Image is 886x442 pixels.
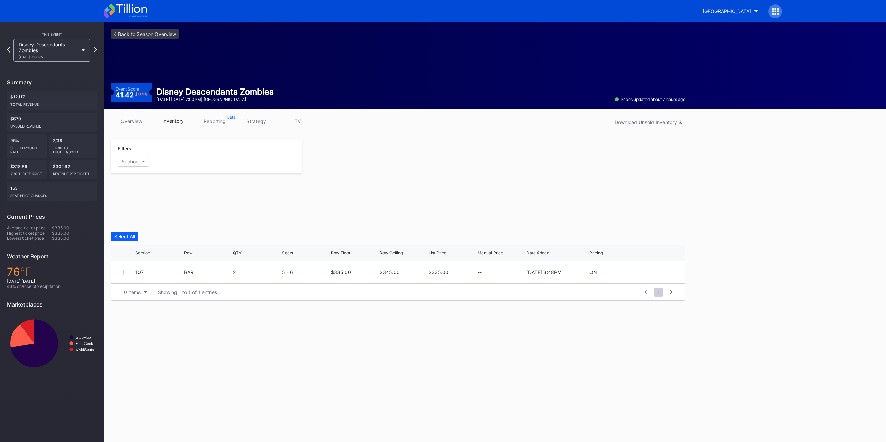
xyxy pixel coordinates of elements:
[611,117,685,127] button: Download Unsold Inventory
[49,134,97,158] div: 2/38
[380,269,400,275] div: $345.00
[194,116,235,126] a: reporting
[10,121,93,128] div: Unsold Revenue
[7,279,97,284] div: [DATE] [DATE]
[19,55,78,59] div: [DATE] 7:00PM
[7,313,97,374] svg: Chart title
[654,288,663,297] span: 1
[138,92,147,96] div: 0.9 %
[277,116,318,126] a: TV
[380,250,403,255] div: Row Ceiling
[10,143,43,154] div: Sell Through Rate
[52,236,97,241] div: $335.00
[7,253,97,260] div: Weather Report
[135,250,150,255] div: Section
[111,29,179,39] a: <-Back to Season Overview
[76,335,91,339] text: StubHub
[152,116,194,126] a: inventory
[7,113,97,132] div: $670
[135,269,182,275] div: 107
[111,116,152,126] a: overview
[428,250,446,255] div: List Price
[121,159,138,164] div: Section
[7,160,47,179] div: $318.86
[116,92,147,98] div: 41.42
[76,341,93,346] text: SeatGeek
[526,269,561,275] div: [DATE] 3:48PM
[118,145,295,151] div: Filters
[478,269,525,275] div: --
[116,86,139,92] div: Event Score
[331,269,351,275] div: $335.00
[615,97,685,102] div: Prices updated about 7 hours ago
[697,5,763,18] button: [GEOGRAPHIC_DATA]
[118,288,151,297] button: 10 items
[7,301,97,308] div: Marketplaces
[7,284,97,289] div: 44 % chance of precipitation
[7,231,52,236] div: Highest ticket price
[20,265,31,279] span: ℉
[114,234,135,239] div: Select All
[184,250,193,255] div: Row
[156,87,274,97] div: Disney Descendants Zombies
[121,289,141,295] div: 10 items
[49,160,97,179] div: $302.92
[10,100,93,106] div: Total Revenue
[233,269,280,275] div: 2
[7,265,97,279] div: 76
[282,269,329,275] div: 5 - 6
[478,250,503,255] div: Manual Price
[7,182,97,201] div: 153
[589,250,603,255] div: Pricing
[118,157,149,167] button: Section
[7,79,97,86] div: Summary
[111,232,138,241] button: Select All
[7,213,97,220] div: Current Prices
[52,231,97,236] div: $335.00
[703,8,751,14] div: [GEOGRAPHIC_DATA]
[53,169,94,176] div: Revenue per ticket
[428,269,449,275] div: $335.00
[235,116,277,126] a: strategy
[331,250,350,255] div: Row Floor
[10,191,93,198] div: seat price changes
[10,169,43,176] div: Avg ticket price
[233,250,242,255] div: QTY
[615,119,682,125] div: Download Unsold Inventory
[19,41,78,59] div: Disney Descendants Zombies
[7,236,52,241] div: Lowest ticket price
[53,143,94,154] div: Tickets Unsold/Sold
[589,269,597,275] div: ON
[156,97,274,102] div: [DATE] [DATE] 7:00PM | [GEOGRAPHIC_DATA]
[526,250,549,255] div: Date Added
[76,348,94,352] text: VividSeats
[52,225,97,231] div: $335.00
[282,250,293,255] div: Seats
[158,289,217,295] div: Showing 1 to 1 of 1 entries
[7,134,47,158] div: 95%
[7,91,97,110] div: $12,117
[7,225,52,231] div: Average ticket price
[184,269,231,275] div: BAR
[7,32,97,36] div: This Event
